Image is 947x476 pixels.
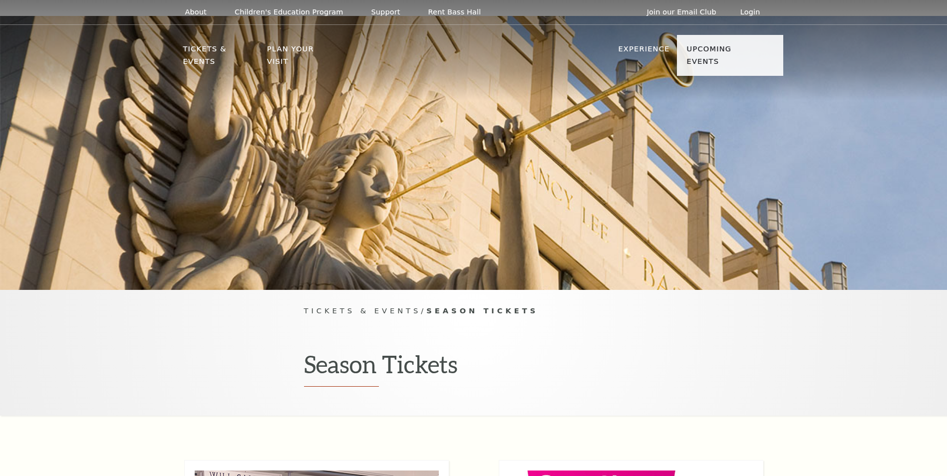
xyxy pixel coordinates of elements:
[426,306,538,315] span: Season Tickets
[618,43,669,61] p: Experience
[428,8,481,16] p: Rent Bass Hall
[304,350,643,387] h1: Season Tickets
[183,43,261,73] p: Tickets & Events
[371,8,400,16] p: Support
[304,306,421,315] span: Tickets & Events
[687,43,764,73] p: Upcoming Events
[304,305,643,317] p: /
[267,43,337,73] p: Plan Your Visit
[185,8,207,16] p: About
[235,8,343,16] p: Children's Education Program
